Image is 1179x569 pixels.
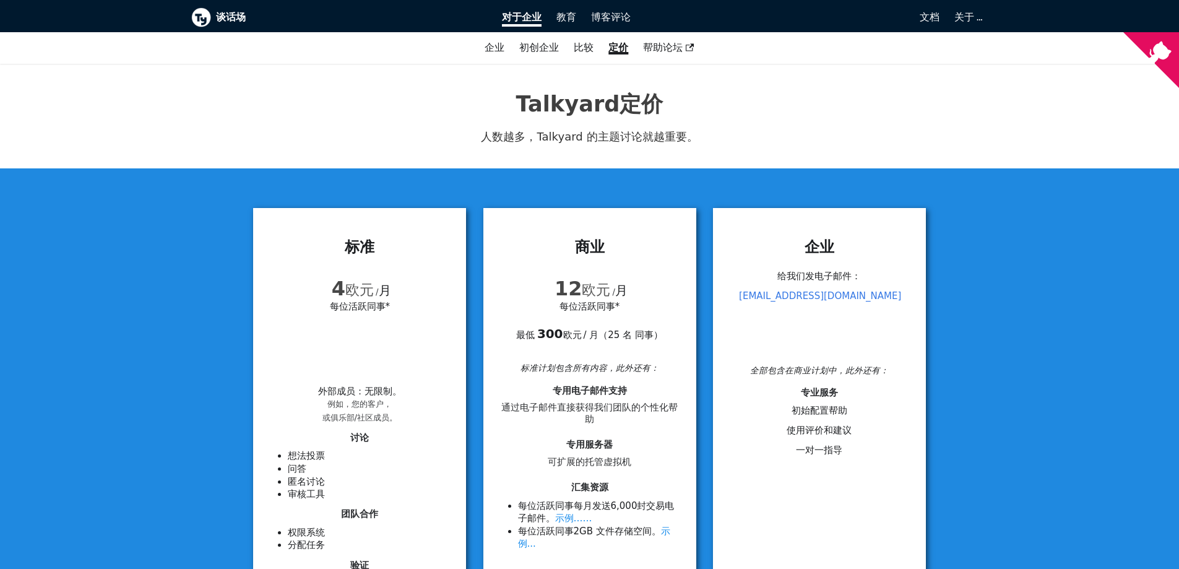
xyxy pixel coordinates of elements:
font: GB 文件存储空间 [579,526,652,537]
a: 企业 [477,37,512,58]
font: 商业 [575,238,605,256]
font: 或俱乐部/社区成员。 [322,413,397,422]
font: 月 [615,283,628,298]
a: 定价 [601,37,636,58]
font: 帮助论坛 [643,41,683,53]
font: 初创企业 [519,41,559,53]
font: 每位 [330,301,348,312]
font: 全部包含在 [750,365,793,375]
font: 匿名讨论 [288,476,325,487]
font: 初始配置帮助 [792,405,847,416]
font: 活跃同事* [578,301,620,312]
font: 给我们发电子邮件： [777,271,861,282]
font: 计划中，此外还有： [811,365,889,375]
font: 企业 [485,41,504,53]
font: 对于企业 [502,11,542,23]
font: 例如，您的客户， [327,399,392,409]
font: 通过电子邮件直接获得我们团队的个性化帮助 [501,402,678,425]
a: 教育 [549,7,584,28]
font: Talkyard定价 [516,91,663,116]
font: 企业 [805,238,834,256]
font: 关于 [954,11,974,23]
font: 标准计划 [520,363,555,373]
font: / [612,287,615,297]
font: 4 [332,277,345,300]
font: 使用评价和建议 [787,425,852,436]
font: 定价 [608,41,628,53]
font: 25 名 [608,329,632,341]
font: 活跃同事* [348,301,391,312]
font: 欧元 [582,282,610,298]
font: 外部成员 [318,386,355,397]
font: 博客评论 [591,11,631,23]
a: 对于企业 [494,7,549,28]
a: Talkyard 徽标谈话场 [191,7,485,27]
font: 。 [652,526,661,537]
font: 欧元 [345,282,374,298]
font: 最低 [516,329,535,341]
a: 文档 [638,7,947,28]
a: 博客评论 [584,7,638,28]
font: 问答 [288,463,306,474]
font: 300 [537,326,563,341]
font: 示例…… [555,513,592,524]
font: 权限系统 [288,527,325,538]
font: 审核工具 [288,489,325,500]
font: 欧元 / 月（ [563,329,608,341]
font: 包含所有内容 [555,363,607,373]
a: 帮助论坛 [636,37,701,58]
font: 汇集资源 [571,482,608,493]
a: 关于 [954,11,981,23]
font: 文档 [920,11,939,23]
font: 一对一指导 [796,445,842,456]
font: / [376,287,378,297]
font: 每位活跃同事 [518,526,574,537]
font: 每位 [559,301,578,312]
font: 。 [546,513,555,524]
font: 。 [392,386,402,397]
font: 谈话场 [216,11,246,23]
font: 专用电子邮件支持 [553,385,627,396]
font: 团队合作 [341,508,378,519]
font: 示例... [518,526,670,550]
font: ） [654,329,663,341]
font: 标准 [345,238,374,256]
font: 月 [379,283,391,298]
font: 分配任务 [288,539,325,550]
img: Talkyard 徽标 [191,7,211,27]
font: 人数越多，Talkyard 的主题讨论就越重要。 [481,130,697,143]
a: 比较 [574,41,594,53]
a: [EMAIL_ADDRESS][DOMAIN_NAME] [739,290,901,302]
font: 可扩展的托管虚拟机 [548,456,631,467]
font: 讨论 [350,432,369,443]
a: 初创企业 [512,37,566,58]
font: 2 [574,526,580,537]
font: 同事 [635,329,654,341]
font: 专用服务器 [566,439,613,450]
font: 专业服务 [801,387,838,398]
font: 每位活跃同事每月发送 [518,500,611,511]
font: 想法投票 [288,450,325,461]
font: ：无限制 [355,386,392,397]
font: 6,000 [611,500,637,511]
font: ，此外还有： [607,363,659,373]
font: 12 [555,277,582,300]
font: 封交易电子邮件 [518,500,675,524]
font: 教育 [556,11,576,23]
font: 商业 [793,365,811,375]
